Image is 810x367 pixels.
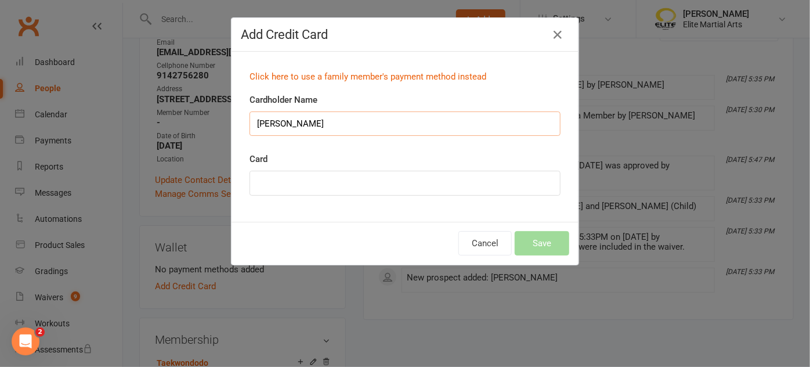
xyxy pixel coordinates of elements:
[249,152,267,166] label: Card
[12,328,39,355] iframe: Intercom live chat
[458,231,512,256] button: Cancel
[257,178,553,188] iframe: Secure card payment input frame
[548,26,567,44] button: Close
[249,93,317,107] label: Cardholder Name
[35,328,45,337] span: 2
[241,27,569,42] h4: Add Credit Card
[249,71,486,82] a: Click here to use a family member's payment method instead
